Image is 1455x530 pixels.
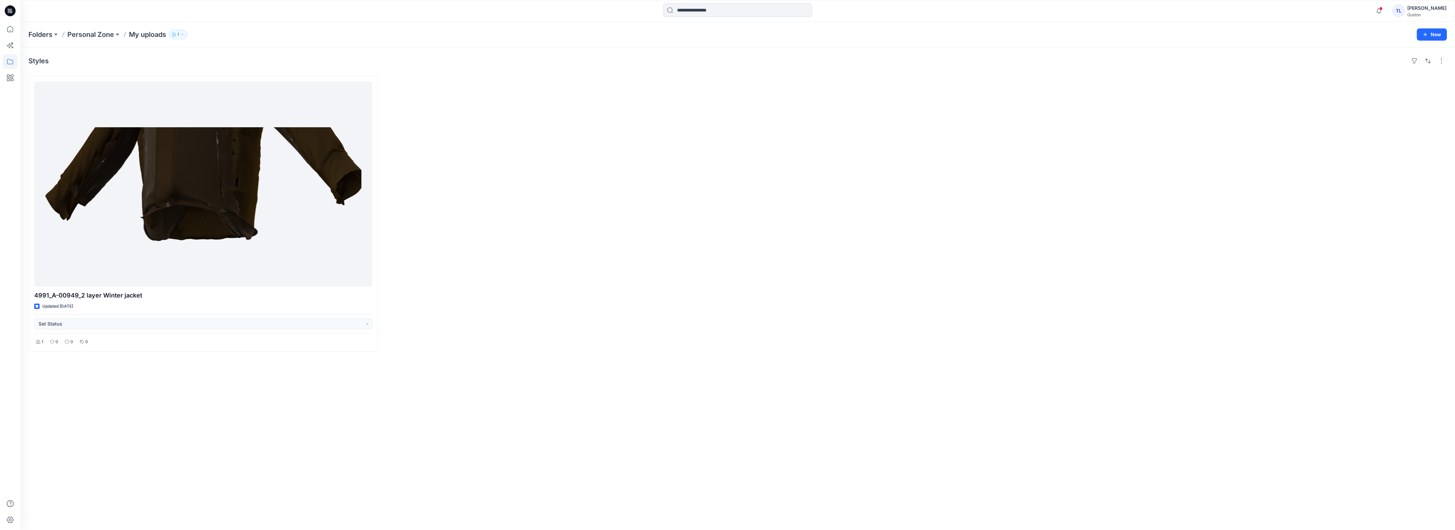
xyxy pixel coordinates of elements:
a: Personal Zone [67,30,114,39]
p: 1 [177,31,179,38]
div: [PERSON_NAME] [1407,4,1447,12]
p: 1 [42,338,43,346]
h4: Styles [28,57,49,65]
p: My uploads [129,30,166,39]
div: Guston [1407,12,1447,17]
div: TL [1392,5,1405,17]
p: 0 [55,338,58,346]
a: Folders [28,30,52,39]
p: Updated [DATE] [42,303,73,310]
p: 0 [70,338,73,346]
a: 4991_A-00949_2 layer Winter jacket [34,82,372,287]
p: 4991_A-00949_2 layer Winter jacket [34,291,372,300]
button: 1 [169,30,187,39]
button: New [1417,28,1447,41]
p: 0 [85,338,88,346]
